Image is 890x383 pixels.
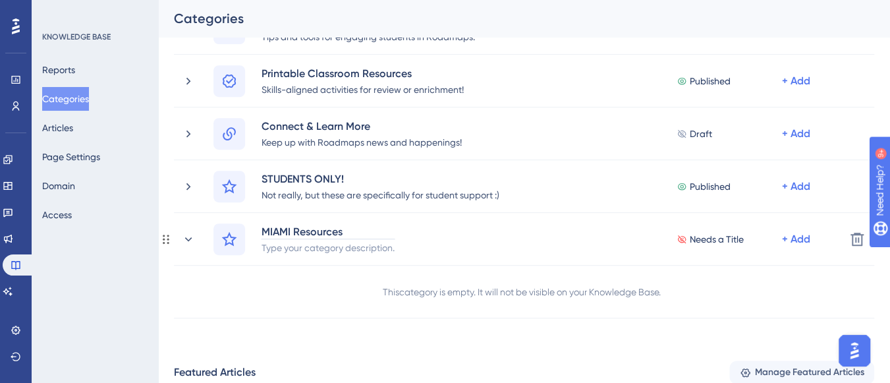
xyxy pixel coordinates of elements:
[261,81,464,97] div: Skills-aligned activities for review or enrichment!
[755,365,864,380] span: Manage Featured Articles
[782,126,810,142] div: + Add
[42,174,75,198] button: Domain
[261,223,395,239] div: MIAMI Resources
[782,73,810,89] div: + Add
[90,7,97,17] div: 9+
[261,187,500,202] div: Not really, but these are specifically for student support :)
[383,284,661,300] div: This category is empty. It will not be visible on your Knowledge Base.
[174,365,256,380] div: Featured Articles
[261,239,395,255] div: Type your category description.
[690,231,744,247] span: Needs a Title
[261,65,464,81] div: Printable Classroom Resources
[690,179,731,194] span: Published
[835,331,874,370] iframe: UserGuiding AI Assistant Launcher
[42,116,73,140] button: Articles
[31,3,82,19] span: Need Help?
[782,231,810,247] div: + Add
[690,126,712,142] span: Draft
[261,134,462,150] div: Keep up with Roadmaps news and happenings!
[261,171,500,187] div: STUDENTS ONLY!
[42,145,100,169] button: Page Settings
[42,87,89,111] button: Categories
[174,9,841,28] div: Categories
[261,118,462,134] div: Connect & Learn More
[42,32,111,42] div: KNOWLEDGE BASE
[42,203,72,227] button: Access
[42,58,75,82] button: Reports
[690,73,731,89] span: Published
[782,179,810,194] div: + Add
